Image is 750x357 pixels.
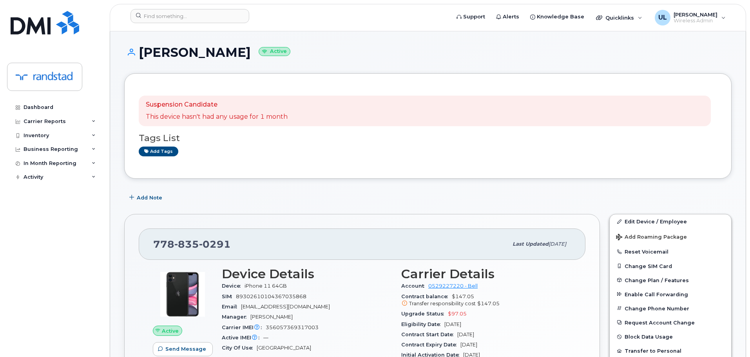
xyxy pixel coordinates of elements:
[222,283,245,289] span: Device
[625,277,689,283] span: Change Plan / Features
[222,345,257,351] span: City Of Use
[146,100,288,109] p: Suspension Candidate
[165,345,206,353] span: Send Message
[444,321,461,327] span: [DATE]
[610,330,731,344] button: Block Data Usage
[222,304,241,310] span: Email
[477,301,500,306] span: $147.05
[625,291,688,297] span: Enable Call Forwarding
[401,294,452,299] span: Contract balance
[245,283,287,289] span: iPhone 11 64GB
[616,234,687,241] span: Add Roaming Package
[460,342,477,348] span: [DATE]
[139,133,717,143] h3: Tags List
[222,294,236,299] span: SIM
[124,190,169,205] button: Add Note
[428,283,478,289] a: 0529227220 - Bell
[259,47,290,56] small: Active
[153,238,231,250] span: 778
[124,45,732,59] h1: [PERSON_NAME]
[241,304,330,310] span: [EMAIL_ADDRESS][DOMAIN_NAME]
[409,301,476,306] span: Transfer responsibility cost
[610,301,731,315] button: Change Phone Number
[401,332,457,337] span: Contract Start Date
[162,327,179,335] span: Active
[610,287,731,301] button: Enable Call Forwarding
[250,314,293,320] span: [PERSON_NAME]
[549,241,566,247] span: [DATE]
[222,324,266,330] span: Carrier IMEI
[401,321,444,327] span: Eligibility Date
[222,335,263,341] span: Active IMEI
[610,245,731,259] button: Reset Voicemail
[457,332,474,337] span: [DATE]
[159,271,206,318] img: iPhone_11.jpg
[137,194,162,201] span: Add Note
[401,311,448,317] span: Upgrade Status
[610,228,731,245] button: Add Roaming Package
[401,267,571,281] h3: Carrier Details
[610,214,731,228] a: Edit Device / Employee
[448,311,467,317] span: $97.05
[146,112,288,121] p: This device hasn't had any usage for 1 month
[153,342,213,356] button: Send Message
[401,294,571,308] span: $147.05
[513,241,549,247] span: Last updated
[610,273,731,287] button: Change Plan / Features
[266,324,319,330] span: 356057369317003
[222,267,392,281] h3: Device Details
[139,147,178,156] a: Add tags
[257,345,311,351] span: [GEOGRAPHIC_DATA]
[610,259,731,273] button: Change SIM Card
[199,238,231,250] span: 0291
[401,283,428,289] span: Account
[174,238,199,250] span: 835
[401,342,460,348] span: Contract Expiry Date
[222,314,250,320] span: Manager
[263,335,268,341] span: —
[236,294,306,299] span: 89302610104367035868
[610,315,731,330] button: Request Account Change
